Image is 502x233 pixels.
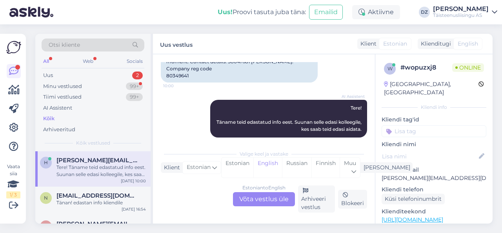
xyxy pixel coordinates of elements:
[81,56,95,66] div: Web
[335,94,365,99] span: AI Assistent
[126,83,143,90] div: 99+
[6,191,20,198] div: 1 / 3
[126,93,143,101] div: 99+
[56,157,138,164] span: helen.hiiob@tele2.com
[382,207,486,216] p: Klienditeekond
[56,199,146,206] div: Tänan! edastan info kliendile
[125,56,144,66] div: Socials
[44,223,48,229] span: r
[335,138,365,144] span: 10:00
[338,190,367,209] div: Blokeeri
[218,8,233,16] b: Uus!
[43,93,82,101] div: Tiimi vestlused
[161,48,318,83] div: Hey :) It was not possible to set the limit automatically at the moment. Contact details: 5804768...
[433,6,497,18] a: [PERSON_NAME]Täisteenusliisingu AS
[433,6,489,12] div: [PERSON_NAME]
[43,72,53,79] div: Uus
[42,56,51,66] div: All
[233,192,295,206] div: Võta vestlus üle
[282,158,311,178] div: Russian
[419,7,430,18] div: DZ
[242,184,286,191] div: Estonian to English
[382,116,486,124] p: Kliendi tag'id
[253,158,282,178] div: English
[49,41,80,49] span: Otsi kliente
[383,40,407,48] span: Estonian
[357,40,376,48] div: Klient
[382,140,486,149] p: Kliendi nimi
[43,104,72,112] div: AI Assistent
[161,163,180,172] div: Klient
[458,40,478,48] span: English
[311,158,340,178] div: Finnish
[187,163,211,172] span: Estonian
[352,5,400,19] div: Aktiivne
[309,5,343,20] button: Emailid
[6,163,20,198] div: Vaata siia
[43,126,75,134] div: Arhiveeritud
[384,80,478,97] div: [GEOGRAPHIC_DATA], [GEOGRAPHIC_DATA]
[344,160,356,167] span: Muu
[433,12,489,18] div: Täisteenusliisingu AS
[160,39,193,49] label: Uus vestlus
[121,178,146,184] div: [DATE] 10:00
[161,150,367,158] div: Valige keel ja vastake
[400,63,452,72] div: # wopuzxj8
[452,63,484,72] span: Online
[382,166,486,174] p: Kliendi email
[382,185,486,194] p: Kliendi telefon
[6,40,21,55] img: Askly Logo
[43,115,55,123] div: Kõik
[382,174,486,182] p: [PERSON_NAME][EMAIL_ADDRESS][DOMAIN_NAME]
[56,192,138,199] span: natalia.katsalukha@tele2.com
[298,185,335,213] div: Arhiveeri vestlus
[418,40,451,48] div: Klienditugi
[222,158,253,178] div: Estonian
[382,194,445,204] div: Küsi telefoninumbrit
[360,163,410,172] div: [PERSON_NAME]
[218,7,306,17] div: Proovi tasuta juba täna:
[132,72,143,79] div: 2
[163,83,193,89] span: 10:00
[56,164,146,178] div: Tere! Täname teid edastatud info eest. Suunan selle edasi kolleegile, kes saab teid edasi aidata.
[44,195,48,201] span: n
[382,216,443,223] a: [URL][DOMAIN_NAME]
[56,220,138,227] span: robert.afontsikov@tele2.com
[382,125,486,137] input: Lisa tag
[43,83,82,90] div: Minu vestlused
[122,206,146,212] div: [DATE] 16:54
[44,160,48,165] span: h
[76,139,110,147] span: Kõik vestlused
[382,152,477,161] input: Lisa nimi
[387,66,393,72] span: w
[382,104,486,111] div: Kliendi info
